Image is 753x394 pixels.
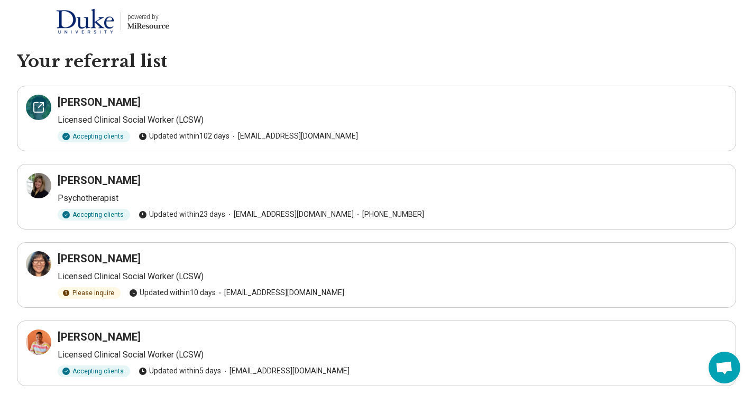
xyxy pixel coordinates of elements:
span: [EMAIL_ADDRESS][DOMAIN_NAME] [221,365,350,377]
div: Accepting clients [58,131,130,142]
h3: [PERSON_NAME] [58,173,141,188]
div: Open chat [709,352,740,383]
div: powered by [127,12,169,22]
img: Duke University [56,8,114,34]
span: Updated within 5 days [139,365,221,377]
h3: [PERSON_NAME] [58,95,141,109]
a: Duke Universitypowered by [17,8,169,34]
span: [PHONE_NUMBER] [354,209,424,220]
span: [EMAIL_ADDRESS][DOMAIN_NAME] [225,209,354,220]
span: Updated within 23 days [139,209,225,220]
p: Psychotherapist [58,192,727,205]
span: Updated within 102 days [139,131,229,142]
p: Licensed Clinical Social Worker (LCSW) [58,270,727,283]
h1: Your referral list [17,51,736,73]
span: [EMAIL_ADDRESS][DOMAIN_NAME] [229,131,358,142]
p: Licensed Clinical Social Worker (LCSW) [58,349,727,361]
span: Updated within 10 days [129,287,216,298]
h3: [PERSON_NAME] [58,329,141,344]
div: Please inquire [58,287,121,299]
div: Accepting clients [58,365,130,377]
p: Licensed Clinical Social Worker (LCSW) [58,114,727,126]
div: Accepting clients [58,209,130,221]
h3: [PERSON_NAME] [58,251,141,266]
span: [EMAIL_ADDRESS][DOMAIN_NAME] [216,287,344,298]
